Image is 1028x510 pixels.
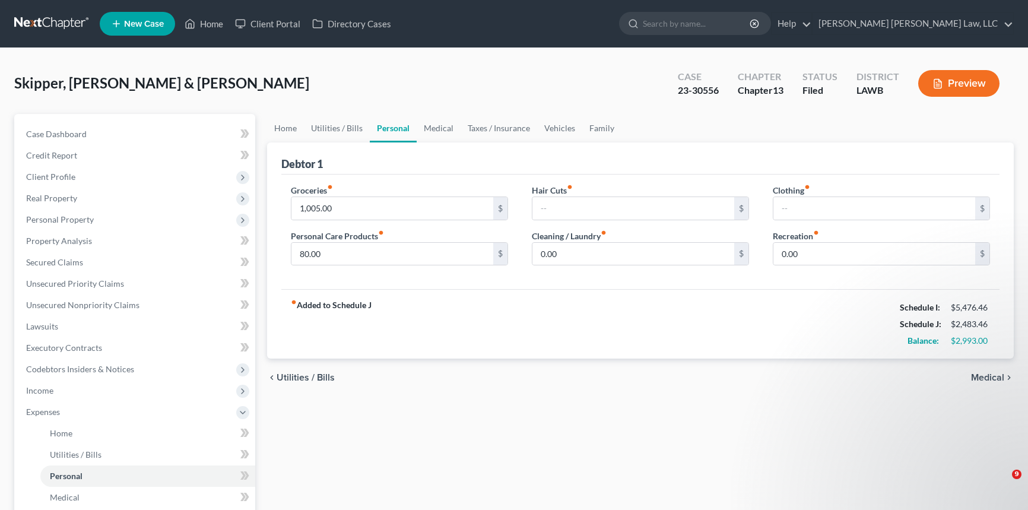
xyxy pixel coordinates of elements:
[951,318,990,330] div: $2,483.46
[678,84,719,97] div: 23-30556
[291,184,333,197] label: Groceries
[1004,373,1014,382] i: chevron_right
[856,70,899,84] div: District
[951,302,990,313] div: $5,476.46
[532,243,734,265] input: --
[537,114,582,142] a: Vehicles
[17,252,255,273] a: Secured Claims
[773,197,975,220] input: --
[26,321,58,331] span: Lawsuits
[900,319,941,329] strong: Schedule J:
[417,114,461,142] a: Medical
[17,123,255,145] a: Case Dashboard
[567,184,573,190] i: fiber_manual_record
[40,423,255,444] a: Home
[17,316,255,337] a: Lawsuits
[900,302,940,312] strong: Schedule I:
[179,13,229,34] a: Home
[26,150,77,160] span: Credit Report
[277,373,335,382] span: Utilities / Bills
[26,364,134,374] span: Codebtors Insiders & Notices
[267,114,304,142] a: Home
[291,197,493,220] input: --
[738,70,783,84] div: Chapter
[291,230,384,242] label: Personal Care Products
[50,428,72,438] span: Home
[734,197,748,220] div: $
[17,273,255,294] a: Unsecured Priority Claims
[17,145,255,166] a: Credit Report
[267,373,335,382] button: chevron_left Utilities / Bills
[918,70,1000,97] button: Preview
[461,114,537,142] a: Taxes / Insurance
[951,335,990,347] div: $2,993.00
[773,84,783,96] span: 13
[804,184,810,190] i: fiber_manual_record
[17,337,255,359] a: Executory Contracts
[26,172,75,182] span: Client Profile
[124,20,164,28] span: New Case
[26,407,60,417] span: Expenses
[802,84,837,97] div: Filed
[50,471,83,481] span: Personal
[327,184,333,190] i: fiber_manual_record
[971,373,1014,382] button: Medical chevron_right
[975,197,989,220] div: $
[493,197,507,220] div: $
[370,114,417,142] a: Personal
[813,13,1013,34] a: [PERSON_NAME] [PERSON_NAME] Law, LLC
[856,84,899,97] div: LAWB
[291,243,493,265] input: --
[26,385,53,395] span: Income
[532,184,573,197] label: Hair Cuts
[26,300,139,310] span: Unsecured Nonpriority Claims
[26,278,124,289] span: Unsecured Priority Claims
[14,74,309,91] span: Skipper, [PERSON_NAME] & [PERSON_NAME]
[304,114,370,142] a: Utilities / Bills
[267,373,277,382] i: chevron_left
[378,230,384,236] i: fiber_manual_record
[678,70,719,84] div: Case
[291,299,372,349] strong: Added to Schedule J
[26,257,83,267] span: Secured Claims
[26,214,94,224] span: Personal Property
[40,444,255,465] a: Utilities / Bills
[601,230,607,236] i: fiber_manual_record
[26,343,102,353] span: Executory Contracts
[734,243,748,265] div: $
[50,492,80,502] span: Medical
[582,114,621,142] a: Family
[26,193,77,203] span: Real Property
[773,184,810,197] label: Clothing
[229,13,306,34] a: Client Portal
[306,13,397,34] a: Directory Cases
[971,373,1004,382] span: Medical
[26,129,87,139] span: Case Dashboard
[738,84,783,97] div: Chapter
[291,299,297,305] i: fiber_manual_record
[532,197,734,220] input: --
[908,335,939,346] strong: Balance:
[773,230,819,242] label: Recreation
[988,470,1016,498] iframe: Intercom live chat
[40,465,255,487] a: Personal
[17,230,255,252] a: Property Analysis
[1012,470,1021,479] span: 9
[643,12,751,34] input: Search by name...
[802,70,837,84] div: Status
[26,236,92,246] span: Property Analysis
[281,157,323,171] div: Debtor 1
[40,487,255,508] a: Medical
[813,230,819,236] i: fiber_manual_record
[773,243,975,265] input: --
[17,294,255,316] a: Unsecured Nonpriority Claims
[772,13,811,34] a: Help
[50,449,101,460] span: Utilities / Bills
[532,230,607,242] label: Cleaning / Laundry
[493,243,507,265] div: $
[975,243,989,265] div: $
